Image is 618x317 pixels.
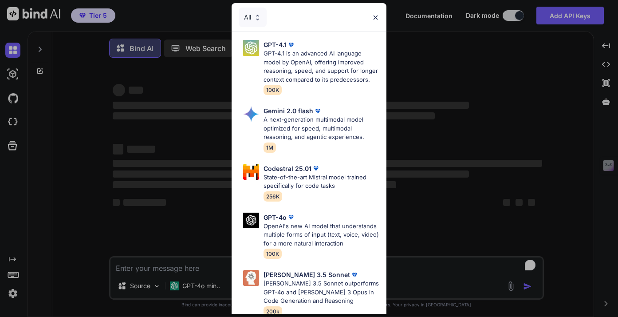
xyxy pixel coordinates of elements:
p: OpenAI's new AI model that understands multiple forms of input (text, voice, video) for a more na... [264,222,379,248]
img: premium [313,107,322,115]
img: Pick Models [243,106,259,122]
img: Pick Models [254,14,261,21]
span: 100K [264,249,282,259]
img: close [372,14,379,21]
p: Gemini 2.0 flash [264,106,313,115]
p: State-of-the-art Mistral model trained specifically for code tasks [264,173,379,190]
img: Pick Models [243,164,259,180]
p: [PERSON_NAME] 3.5 Sonnet [264,270,350,279]
p: A next-generation multimodal model optimized for speed, multimodal reasoning, and agentic experie... [264,115,379,142]
img: Pick Models [243,213,259,228]
div: All [239,8,267,27]
span: 200k [264,306,282,317]
p: [PERSON_NAME] 3.5 Sonnet outperforms GPT-4o and [PERSON_NAME] 3 Opus in Code Generation and Reaso... [264,279,379,305]
img: Pick Models [243,40,259,56]
img: premium [350,270,359,279]
img: premium [287,40,295,49]
p: GPT-4.1 is an advanced AI language model by OpenAI, offering improved reasoning, speed, and suppo... [264,49,379,84]
span: 1M [264,143,276,153]
img: Pick Models [243,270,259,286]
p: GPT-4o [264,213,287,222]
p: GPT-4.1 [264,40,287,49]
img: premium [287,213,295,222]
img: premium [311,164,320,173]
p: Codestral 25.01 [264,164,311,173]
span: 256K [264,191,282,202]
span: 100K [264,85,282,95]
